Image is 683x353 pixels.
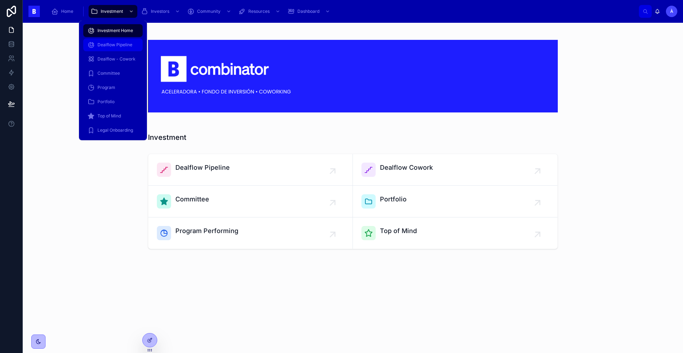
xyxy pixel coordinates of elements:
[185,5,235,18] a: Community
[236,5,284,18] a: Resources
[97,56,136,62] span: Dealflow - Cowork
[297,9,319,14] span: Dashboard
[151,9,169,14] span: Investors
[353,186,557,217] a: Portfolio
[28,6,40,17] img: App logo
[97,28,133,33] span: Investment Home
[175,163,230,173] span: Dealflow Pipeline
[148,154,353,186] a: Dealflow Pipeline
[380,163,433,173] span: Dealflow Cowork
[148,132,186,142] h1: Investment
[83,38,143,51] a: Dealflow Pipeline
[61,9,73,14] span: Home
[97,113,121,119] span: Top of Mind
[148,217,353,249] a: Program Performing
[97,70,120,76] span: Committee
[670,9,673,14] span: À
[46,4,639,19] div: scrollable content
[97,99,115,105] span: Portfolio
[175,226,238,236] span: Program Performing
[197,9,221,14] span: Community
[83,53,143,65] a: Dealflow - Cowork
[83,67,143,80] a: Committee
[83,24,143,37] a: Investment Home
[49,5,78,18] a: Home
[353,217,557,249] a: Top of Mind
[89,5,137,18] a: Investment
[285,5,334,18] a: Dashboard
[83,124,143,137] a: Legal Onboarding
[139,5,184,18] a: Investors
[101,9,123,14] span: Investment
[248,9,270,14] span: Resources
[83,95,143,108] a: Portfolio
[380,194,407,204] span: Portfolio
[83,110,143,122] a: Top of Mind
[97,42,132,48] span: Dealflow Pipeline
[148,186,353,217] a: Committee
[148,40,558,112] img: 18590-Captura-de-Pantalla-2024-03-07-a-las-17.49.44.png
[380,226,417,236] span: Top of Mind
[353,154,557,186] a: Dealflow Cowork
[97,127,133,133] span: Legal Onboarding
[175,194,209,204] span: Committee
[83,81,143,94] a: Program
[97,85,115,90] span: Program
